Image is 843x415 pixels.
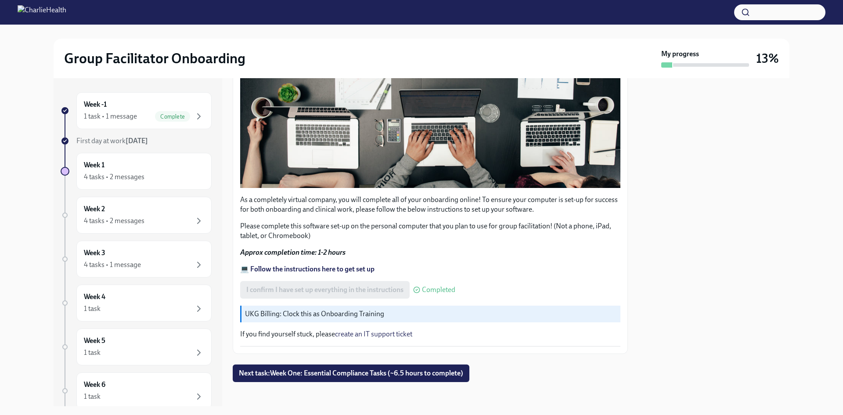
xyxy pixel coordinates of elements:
a: create an IT support ticket [335,330,412,338]
span: Complete [155,113,190,120]
a: Week 61 task [61,372,212,409]
button: Next task:Week One: Essential Compliance Tasks (~6.5 hours to complete) [233,364,469,382]
div: 4 tasks • 1 message [84,260,141,270]
div: 1 task [84,392,101,401]
div: 1 task • 1 message [84,112,137,121]
div: 4 tasks • 2 messages [84,216,144,226]
p: Please complete this software set-up on the personal computer that you plan to use for group faci... [240,221,620,241]
strong: Approx completion time: 1-2 hours [240,248,346,256]
a: 💻 Follow the instructions here to get set up [240,265,375,273]
h6: Week 1 [84,160,104,170]
strong: My progress [661,49,699,59]
a: Week 24 tasks • 2 messages [61,197,212,234]
a: Week 14 tasks • 2 messages [61,153,212,190]
p: UKG Billing: Clock this as Onboarding Training [245,309,617,319]
a: Week 51 task [61,328,212,365]
p: As a completely virtual company, you will complete all of your onboarding online! To ensure your ... [240,195,620,214]
h6: Week 3 [84,248,105,258]
h6: Week -1 [84,100,107,109]
p: If you find yourself stuck, please [240,329,620,339]
h6: Week 2 [84,204,105,214]
a: Week 34 tasks • 1 message [61,241,212,278]
span: Completed [422,286,455,293]
span: Next task : Week One: Essential Compliance Tasks (~6.5 hours to complete) [239,369,463,378]
h2: Group Facilitator Onboarding [64,50,245,67]
div: 1 task [84,348,101,357]
div: 4 tasks • 2 messages [84,172,144,182]
div: 1 task [84,304,101,314]
img: CharlieHealth [18,5,66,19]
a: First day at work[DATE] [61,136,212,146]
h6: Week 5 [84,336,105,346]
span: First day at work [76,137,148,145]
h3: 13% [756,51,779,66]
strong: [DATE] [126,137,148,145]
a: Week 41 task [61,285,212,321]
a: Week -11 task • 1 messageComplete [61,92,212,129]
h6: Week 4 [84,292,105,302]
h6: Week 6 [84,380,105,390]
